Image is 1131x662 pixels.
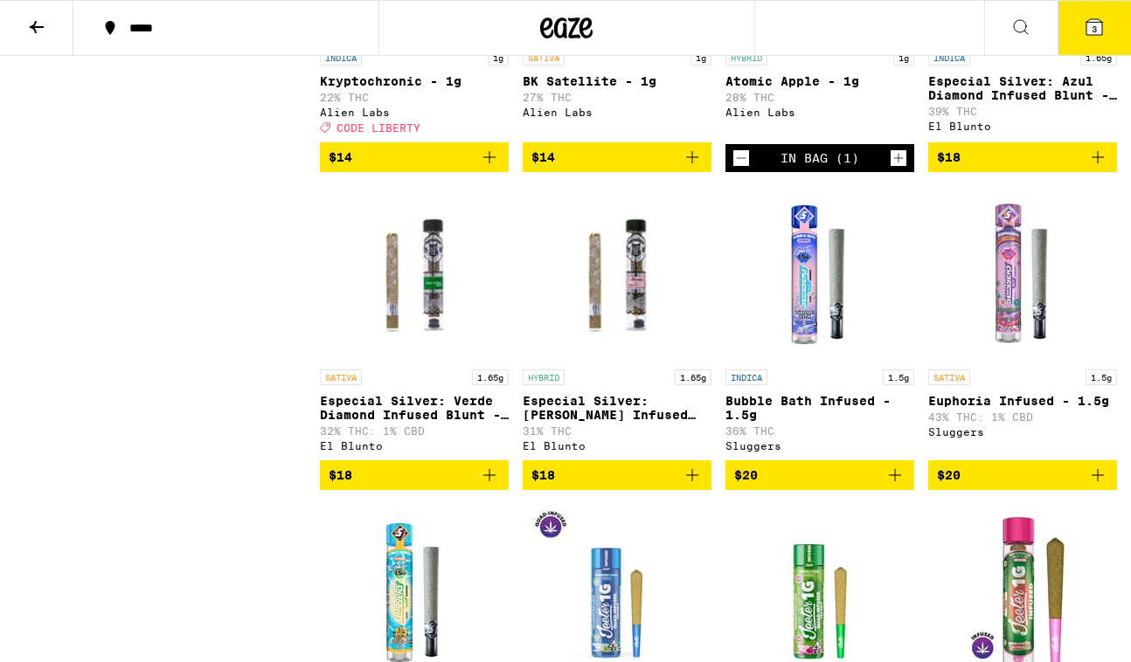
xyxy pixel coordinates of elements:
[883,369,914,385] p: 1.5g
[725,425,914,437] p: 36% THC
[320,186,509,460] a: Open page for Especial Silver: Verde Diamond Infused Blunt - 1.65g from El Blunto
[320,460,509,490] button: Add to bag
[928,142,1117,172] button: Add to bag
[320,186,509,361] img: El Blunto - Especial Silver: Verde Diamond Infused Blunt - 1.65g
[928,394,1117,408] p: Euphoria Infused - 1.5g
[725,440,914,452] div: Sluggers
[725,369,767,385] p: INDICA
[725,74,914,88] p: Atomic Apple - 1g
[523,425,711,437] p: 31% THC
[937,150,961,164] span: $18
[523,186,711,460] a: Open page for Especial Silver: Rosa Diamond Infused Blunt - 1.65g from El Blunto
[928,411,1117,423] p: 43% THC: 1% CBD
[320,107,509,118] div: Alien Labs
[523,394,711,422] p: Especial Silver: [PERSON_NAME] Infused Blunt - 1.65g
[472,369,509,385] p: 1.65g
[523,50,565,66] p: SATIVA
[928,50,970,66] p: INDICA
[893,50,914,66] p: 1g
[928,369,970,385] p: SATIVA
[890,149,907,167] button: Increment
[523,369,565,385] p: HYBRID
[320,50,362,66] p: INDICA
[523,92,711,103] p: 27% THC
[935,186,1110,361] img: Sluggers - Euphoria Infused - 1.5g
[320,394,509,422] p: Especial Silver: Verde Diamond Infused Blunt - 1.65g
[928,460,1117,490] button: Add to bag
[675,369,711,385] p: 1.65g
[928,74,1117,102] p: Especial Silver: Azul Diamond Infused Blunt - 1.65g
[320,74,509,88] p: Kryptochronic - 1g
[928,186,1117,460] a: Open page for Euphoria Infused - 1.5g from Sluggers
[928,106,1117,117] p: 39% THC
[725,460,914,490] button: Add to bag
[320,440,509,452] div: El Blunto
[523,440,711,452] div: El Blunto
[732,186,907,361] img: Sluggers - Bubble Bath Infused - 1.5g
[1058,1,1131,55] button: 3
[928,426,1117,438] div: Sluggers
[523,460,711,490] button: Add to bag
[725,394,914,422] p: Bubble Bath Infused - 1.5g
[523,107,711,118] div: Alien Labs
[690,50,711,66] p: 1g
[732,149,750,167] button: Decrement
[337,122,420,134] span: CODE LIBERTY
[320,369,362,385] p: SATIVA
[320,142,509,172] button: Add to bag
[329,468,352,482] span: $18
[725,107,914,118] div: Alien Labs
[523,142,711,172] button: Add to bag
[531,150,555,164] span: $14
[1080,50,1117,66] p: 1.65g
[320,92,509,103] p: 22% THC
[937,468,961,482] span: $20
[523,74,711,88] p: BK Satellite - 1g
[10,12,126,26] span: Hi. Need any help?
[523,186,711,361] img: El Blunto - Especial Silver: Rosa Diamond Infused Blunt - 1.65g
[320,425,509,437] p: 32% THC: 1% CBD
[329,150,352,164] span: $14
[928,121,1117,132] div: El Blunto
[531,468,555,482] span: $18
[1092,24,1097,34] span: 3
[734,468,758,482] span: $20
[725,50,767,66] p: HYBRID
[1086,369,1117,385] p: 1.5g
[781,151,859,165] div: In Bag (1)
[488,50,509,66] p: 1g
[725,92,914,103] p: 28% THC
[725,186,914,460] a: Open page for Bubble Bath Infused - 1.5g from Sluggers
